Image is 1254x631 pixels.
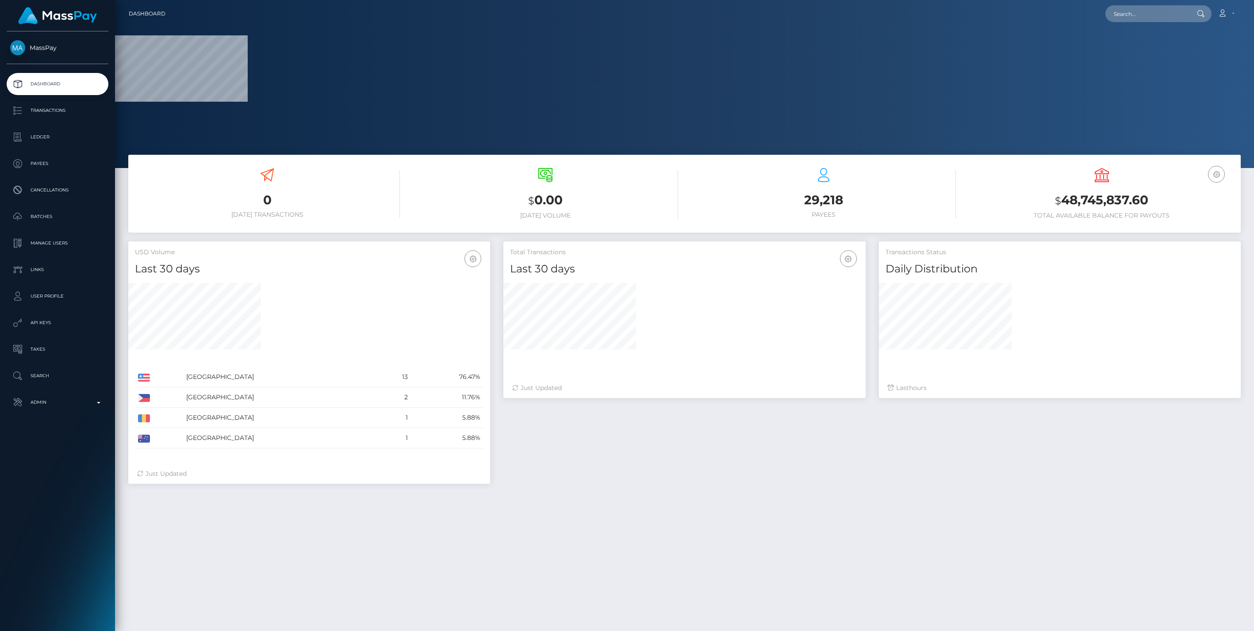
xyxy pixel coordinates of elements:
p: Manage Users [10,237,105,250]
a: Payees [7,153,108,175]
a: Dashboard [7,73,108,95]
p: Transactions [10,104,105,117]
p: Payees [10,157,105,170]
a: Search [7,365,108,387]
p: API Keys [10,316,105,329]
h4: Daily Distribution [886,261,1234,277]
h6: [DATE] Volume [413,212,678,219]
p: Admin [10,396,105,409]
img: RO.png [138,414,150,422]
h3: 0 [135,191,400,209]
img: AU.png [138,435,150,443]
h3: 0.00 [413,191,678,210]
a: User Profile [7,285,108,307]
h4: Last 30 days [510,261,859,277]
small: $ [1055,195,1061,207]
td: 13 [379,367,411,387]
p: User Profile [10,290,105,303]
a: Transactions [7,99,108,122]
td: 76.47% [411,367,484,387]
h6: Total Available Balance for Payouts [969,212,1234,219]
p: Cancellations [10,184,105,197]
p: Dashboard [10,77,105,91]
h6: [DATE] Transactions [135,211,400,218]
p: Ledger [10,130,105,144]
a: Links [7,259,108,281]
td: 11.76% [411,387,484,408]
td: [GEOGRAPHIC_DATA] [183,367,379,387]
a: Ledger [7,126,108,148]
h4: Last 30 days [135,261,483,277]
a: Dashboard [129,4,165,23]
p: Search [10,369,105,382]
h3: 48,745,837.60 [969,191,1234,210]
img: MassPay Logo [18,7,97,24]
td: 1 [379,428,411,448]
td: 1 [379,408,411,428]
input: Search... [1105,5,1189,22]
a: API Keys [7,312,108,334]
a: Manage Users [7,232,108,254]
h5: USD Volume [135,248,483,257]
h6: Payees [691,211,956,218]
a: Batches [7,206,108,228]
td: 5.88% [411,428,484,448]
td: 2 [379,387,411,408]
a: Admin [7,391,108,413]
td: [GEOGRAPHIC_DATA] [183,428,379,448]
td: [GEOGRAPHIC_DATA] [183,387,379,408]
a: Taxes [7,338,108,360]
div: Just Updated [512,383,856,393]
small: $ [528,195,534,207]
p: Links [10,263,105,276]
span: MassPay [7,44,108,52]
h5: Transactions Status [886,248,1234,257]
h3: 29,218 [691,191,956,209]
div: Last hours [888,383,1232,393]
div: Just Updated [137,469,481,478]
a: Cancellations [7,179,108,201]
img: US.png [138,374,150,382]
h5: Total Transactions [510,248,859,257]
img: MassPay [10,40,25,55]
td: [GEOGRAPHIC_DATA] [183,408,379,428]
p: Batches [10,210,105,223]
img: PH.png [138,394,150,402]
p: Taxes [10,343,105,356]
td: 5.88% [411,408,484,428]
